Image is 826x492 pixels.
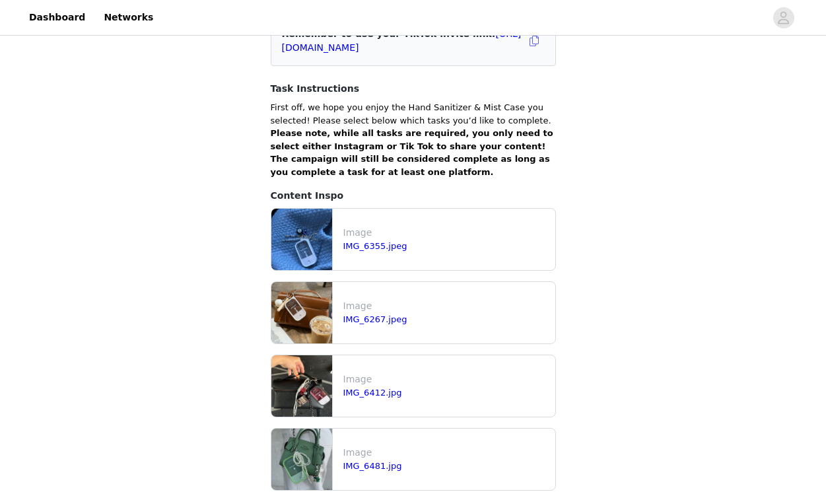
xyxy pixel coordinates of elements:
img: file [271,429,332,490]
img: file [271,355,332,417]
img: file [271,282,332,343]
h4: Task Instructions [271,82,556,96]
p: Image [343,446,550,460]
p: Image [343,226,550,240]
a: IMG_6267.jpeg [343,314,407,324]
a: IMG_6355.jpeg [343,241,407,251]
a: Dashboard [21,3,93,32]
h4: Content Inspo [271,189,556,203]
img: file [271,209,332,270]
p: First off, we hope you enjoy the Hand Sanitizer & Mist Case you selected! Please select below whi... [271,101,556,127]
p: Image [343,372,550,386]
a: IMG_6481.jpg [343,461,402,471]
p: Image [343,299,550,313]
a: Networks [96,3,161,32]
div: avatar [777,7,790,28]
a: IMG_6412.jpg [343,388,402,398]
strong: Please note, while all tasks are required, you only need to select either Instagram or Tik Tok to... [271,128,553,177]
